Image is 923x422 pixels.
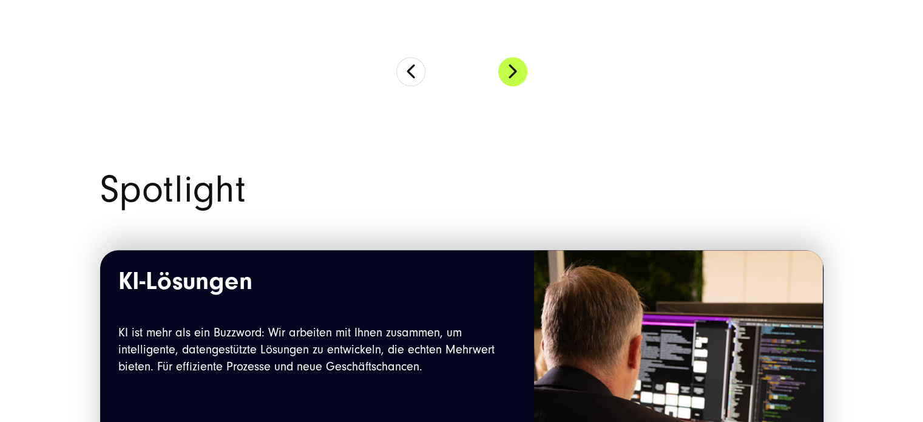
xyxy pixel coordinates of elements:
p: KI ist mehr als ein Buzzword: Wir arbeiten mit Ihnen zusammen, um intelligente, datengestützte Lö... [118,324,516,375]
h2: KI-Lösungen [118,268,516,300]
button: Next [498,57,527,86]
h2: Spotlight [100,171,823,208]
button: Previous [396,57,425,86]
